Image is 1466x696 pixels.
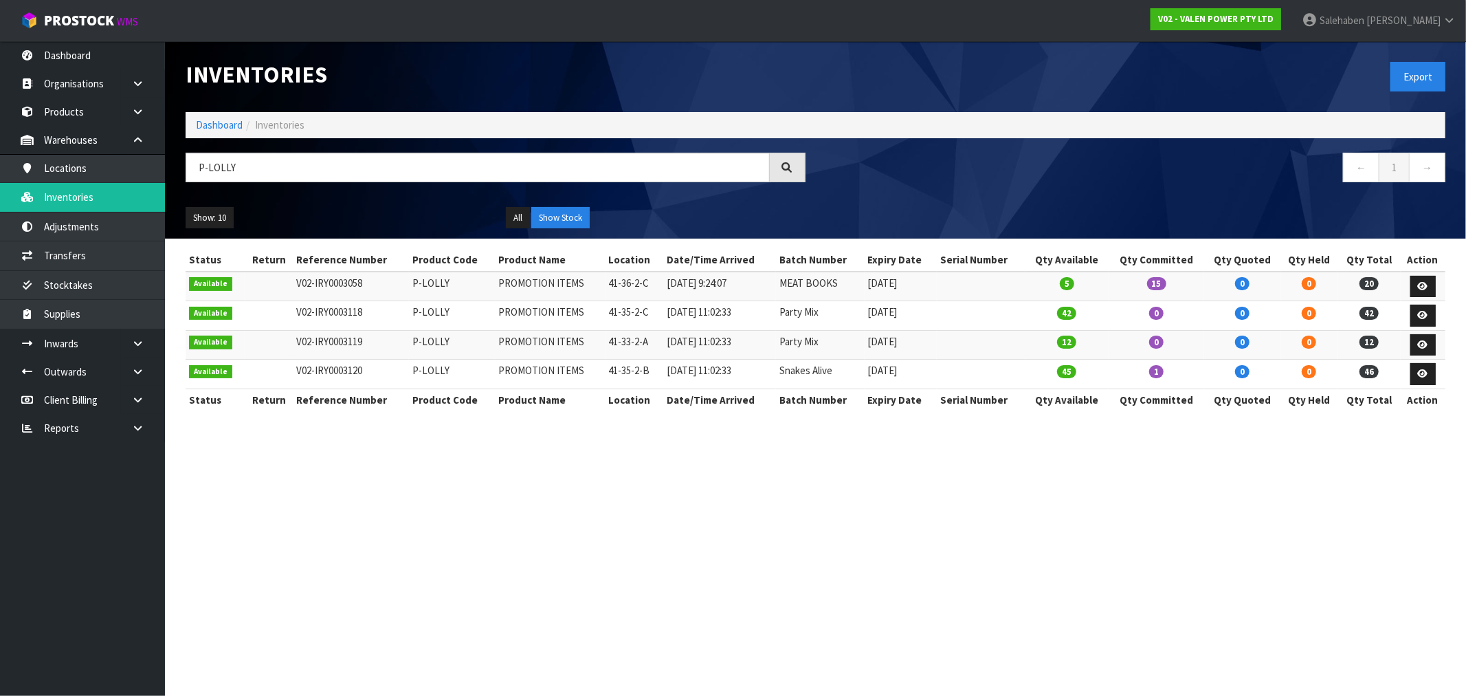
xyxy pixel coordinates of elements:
[1149,365,1164,378] span: 1
[663,249,776,271] th: Date/Time Arrived
[776,249,864,271] th: Batch Number
[293,301,409,331] td: V02-IRY0003118
[606,360,663,389] td: 41-35-2-B
[189,307,232,320] span: Available
[1147,277,1166,290] span: 15
[293,249,409,271] th: Reference Number
[1057,336,1076,349] span: 12
[1235,336,1250,349] span: 0
[21,12,38,29] img: cube-alt.png
[1235,307,1250,320] span: 0
[1302,336,1316,349] span: 0
[495,389,606,411] th: Product Name
[1302,307,1316,320] span: 0
[506,207,530,229] button: All
[1235,277,1250,290] span: 0
[663,360,776,389] td: [DATE] 11:02:33
[293,389,409,411] th: Reference Number
[606,272,663,301] td: 41-36-2-C
[495,330,606,360] td: PROMOTION ITEMS
[776,272,864,301] td: MEAT BOOKS
[1057,365,1076,378] span: 45
[495,360,606,389] td: PROMOTION ITEMS
[293,360,409,389] td: V02-IRY0003120
[186,153,770,182] input: Search inventories
[1151,8,1281,30] a: V02 - VALEN POWER PTY LTD
[189,336,232,349] span: Available
[1280,249,1338,271] th: Qty Held
[186,249,245,271] th: Status
[245,389,293,411] th: Return
[1149,307,1164,320] span: 0
[409,272,495,301] td: P-LOLLY
[776,389,864,411] th: Batch Number
[663,389,776,411] th: Date/Time Arrived
[937,249,1025,271] th: Serial Number
[1401,389,1446,411] th: Action
[409,389,495,411] th: Product Code
[1204,389,1280,411] th: Qty Quoted
[663,301,776,331] td: [DATE] 11:02:33
[409,249,495,271] th: Product Code
[776,360,864,389] td: Snakes Alive
[495,249,606,271] th: Product Name
[196,118,243,131] a: Dashboard
[495,272,606,301] td: PROMOTION ITEMS
[1302,277,1316,290] span: 0
[1359,277,1379,290] span: 20
[1359,336,1379,349] span: 12
[868,364,898,377] span: [DATE]
[495,301,606,331] td: PROMOTION ITEMS
[409,360,495,389] td: P-LOLLY
[606,389,663,411] th: Location
[293,272,409,301] td: V02-IRY0003058
[868,335,898,348] span: [DATE]
[409,301,495,331] td: P-LOLLY
[186,62,806,87] h1: Inventories
[1158,13,1274,25] strong: V02 - VALEN POWER PTY LTD
[1343,153,1379,182] a: ←
[663,330,776,360] td: [DATE] 11:02:33
[255,118,304,131] span: Inventories
[1401,249,1446,271] th: Action
[868,276,898,290] span: [DATE]
[1366,14,1441,27] span: [PERSON_NAME]
[1359,307,1379,320] span: 42
[1204,249,1280,271] th: Qty Quoted
[826,153,1446,186] nav: Page navigation
[189,277,232,291] span: Available
[663,272,776,301] td: [DATE] 9:24:07
[1025,389,1109,411] th: Qty Available
[865,249,937,271] th: Expiry Date
[1025,249,1109,271] th: Qty Available
[868,305,898,318] span: [DATE]
[44,12,114,30] span: ProStock
[1379,153,1410,182] a: 1
[189,365,232,379] span: Available
[1320,14,1364,27] span: Salehaben
[1409,153,1445,182] a: →
[606,249,663,271] th: Location
[1280,389,1338,411] th: Qty Held
[186,389,245,411] th: Status
[1057,307,1076,320] span: 42
[1109,249,1204,271] th: Qty Committed
[937,389,1025,411] th: Serial Number
[1060,277,1074,290] span: 5
[1302,365,1316,378] span: 0
[186,207,234,229] button: Show: 10
[117,15,138,28] small: WMS
[776,330,864,360] td: Party Mix
[1109,389,1204,411] th: Qty Committed
[1338,389,1400,411] th: Qty Total
[531,207,590,229] button: Show Stock
[1390,62,1445,91] button: Export
[409,330,495,360] td: P-LOLLY
[865,389,937,411] th: Expiry Date
[1149,336,1164,349] span: 0
[1235,365,1250,378] span: 0
[1359,365,1379,378] span: 46
[606,330,663,360] td: 41-33-2-A
[293,330,409,360] td: V02-IRY0003119
[1338,249,1400,271] th: Qty Total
